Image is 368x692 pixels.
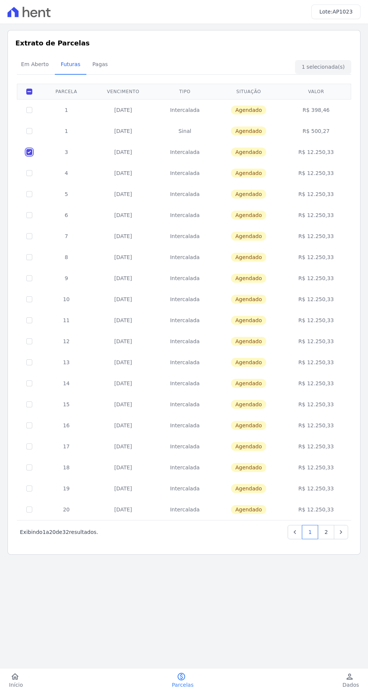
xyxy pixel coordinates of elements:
[288,525,302,539] a: Previous
[91,499,155,520] td: [DATE]
[41,478,91,499] td: 19
[91,247,155,268] td: [DATE]
[231,400,267,409] span: Agendado
[42,529,46,535] span: 1
[155,226,215,247] td: Intercalada
[155,205,215,226] td: Intercalada
[282,436,350,457] td: R$ 12.250,33
[177,672,186,681] i: paid
[9,681,23,689] span: Início
[231,190,267,199] span: Agendado
[231,421,267,430] span: Agendado
[231,316,267,325] span: Agendado
[41,457,91,478] td: 18
[91,99,155,121] td: [DATE]
[231,232,267,241] span: Agendado
[215,84,282,99] th: Situação
[91,331,155,352] td: [DATE]
[41,121,91,142] td: 1
[91,394,155,415] td: [DATE]
[41,84,91,99] th: Parcela
[282,331,350,352] td: R$ 12.250,33
[155,352,215,373] td: Intercalada
[231,337,267,346] span: Agendado
[155,310,215,331] td: Intercalada
[302,525,318,539] a: 1
[155,84,215,99] th: Tipo
[155,478,215,499] td: Intercalada
[282,184,350,205] td: R$ 12.250,33
[91,373,155,394] td: [DATE]
[231,484,267,493] span: Agendado
[282,373,350,394] td: R$ 12.250,33
[91,289,155,310] td: [DATE]
[155,268,215,289] td: Intercalada
[282,310,350,331] td: R$ 12.250,33
[155,99,215,121] td: Intercalada
[282,289,350,310] td: R$ 12.250,33
[231,127,267,136] span: Agendado
[282,226,350,247] td: R$ 12.250,33
[91,84,155,99] th: Vencimento
[282,415,350,436] td: R$ 12.250,33
[17,57,53,72] span: Em Aberto
[56,57,85,72] span: Futuras
[345,672,354,681] i: person
[91,268,155,289] td: [DATE]
[282,142,350,163] td: R$ 12.250,33
[282,163,350,184] td: R$ 12.250,33
[231,358,267,367] span: Agendado
[91,310,155,331] td: [DATE]
[155,331,215,352] td: Intercalada
[282,457,350,478] td: R$ 12.250,33
[41,226,91,247] td: 7
[155,247,215,268] td: Intercalada
[231,505,267,514] span: Agendado
[41,415,91,436] td: 16
[91,415,155,436] td: [DATE]
[91,478,155,499] td: [DATE]
[41,310,91,331] td: 11
[282,84,350,99] th: Valor
[282,205,350,226] td: R$ 12.250,33
[41,373,91,394] td: 14
[91,142,155,163] td: [DATE]
[334,525,348,539] a: Next
[231,274,267,283] span: Agendado
[20,528,98,536] p: Exibindo a de resultados.
[15,38,353,48] h3: Extrato de Parcelas
[91,352,155,373] td: [DATE]
[231,253,267,262] span: Agendado
[49,529,56,535] span: 20
[155,499,215,520] td: Intercalada
[155,142,215,163] td: Intercalada
[91,205,155,226] td: [DATE]
[41,247,91,268] td: 8
[155,415,215,436] td: Intercalada
[163,672,203,689] a: paidParcelas
[41,99,91,121] td: 1
[282,499,350,520] td: R$ 12.250,33
[282,247,350,268] td: R$ 12.250,33
[155,394,215,415] td: Intercalada
[41,184,91,205] td: 5
[231,295,267,304] span: Agendado
[155,373,215,394] td: Intercalada
[91,457,155,478] td: [DATE]
[231,211,267,220] span: Agendado
[231,169,267,178] span: Agendado
[231,148,267,157] span: Agendado
[41,499,91,520] td: 20
[41,436,91,457] td: 17
[155,184,215,205] td: Intercalada
[41,205,91,226] td: 6
[91,226,155,247] td: [DATE]
[15,55,55,75] a: Em Aberto
[155,163,215,184] td: Intercalada
[86,55,114,75] a: Pagas
[41,352,91,373] td: 13
[319,8,353,16] h3: Lote:
[88,57,112,72] span: Pagas
[11,672,20,681] i: home
[282,268,350,289] td: R$ 12.250,33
